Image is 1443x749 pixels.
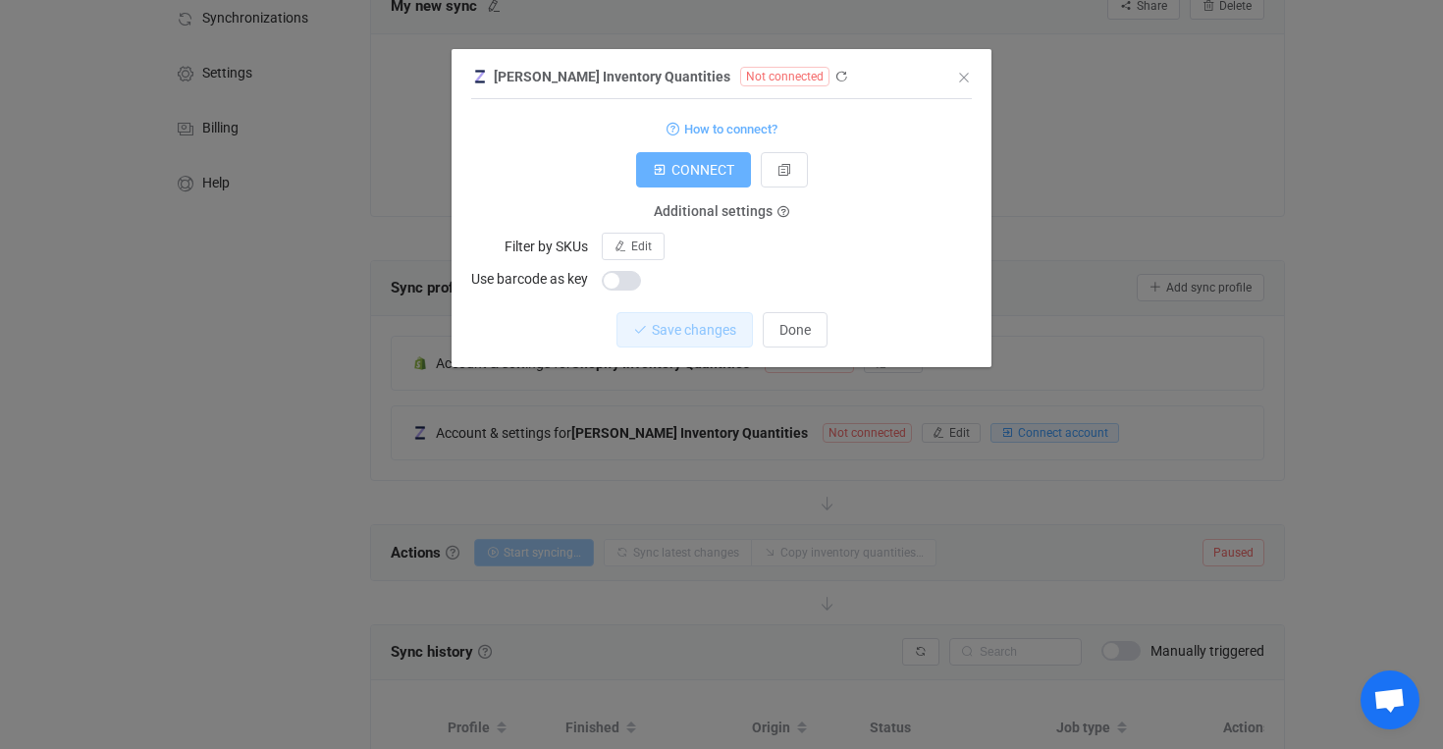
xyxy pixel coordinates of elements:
button: Done [763,312,828,348]
span: Done [779,322,811,338]
span: Save changes [652,322,736,338]
div: dialog [452,49,991,367]
a: Open chat [1361,670,1419,729]
button: Save changes [616,312,753,348]
label: Use barcode as key [471,265,600,293]
label: Filter by SKUs [505,233,600,260]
